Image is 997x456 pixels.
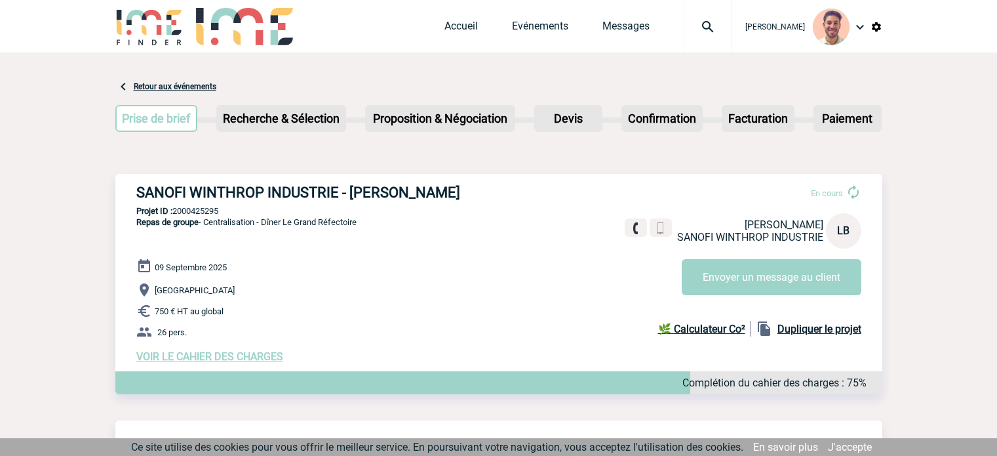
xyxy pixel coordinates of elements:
[655,222,667,234] img: portable.png
[218,106,345,131] p: Recherche & Sélection
[828,441,872,453] a: J'accepte
[136,217,357,227] span: - Centralisation - Dîner Le Grand Réfectoire
[630,222,642,234] img: fixe.png
[131,441,743,453] span: Ce site utilise des cookies pour vous offrir le meilleur service. En poursuivant votre navigation...
[745,22,805,31] span: [PERSON_NAME]
[813,9,850,45] img: 132114-0.jpg
[658,323,745,335] b: 🌿 Calculateur Co²
[815,106,880,131] p: Paiement
[117,106,197,131] p: Prise de brief
[115,8,184,45] img: IME-Finder
[136,350,283,363] a: VOIR LE CAHIER DES CHARGES
[623,106,701,131] p: Confirmation
[155,306,224,316] span: 750 € HT au global
[745,218,823,231] span: [PERSON_NAME]
[366,106,514,131] p: Proposition & Négociation
[777,323,861,335] b: Dupliquer le projet
[136,184,530,201] h3: SANOFI WINTHROP INDUSTRIE - [PERSON_NAME]
[155,262,227,272] span: 09 Septembre 2025
[157,327,187,337] span: 26 pers.
[602,20,650,38] a: Messages
[512,20,568,38] a: Evénements
[136,206,172,216] b: Projet ID :
[753,441,818,453] a: En savoir plus
[536,106,601,131] p: Devis
[682,259,861,295] button: Envoyer un message au client
[136,217,199,227] span: Repas de groupe
[811,188,843,198] span: En cours
[677,231,823,243] span: SANOFI WINTHROP INDUSTRIE
[155,285,235,295] span: [GEOGRAPHIC_DATA]
[134,82,216,91] a: Retour aux événements
[115,206,882,216] p: 2000425295
[444,20,478,38] a: Accueil
[658,321,751,337] a: 🌿 Calculateur Co²
[837,224,850,237] span: LB
[723,106,793,131] p: Facturation
[756,321,772,337] img: file_copy-black-24dp.png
